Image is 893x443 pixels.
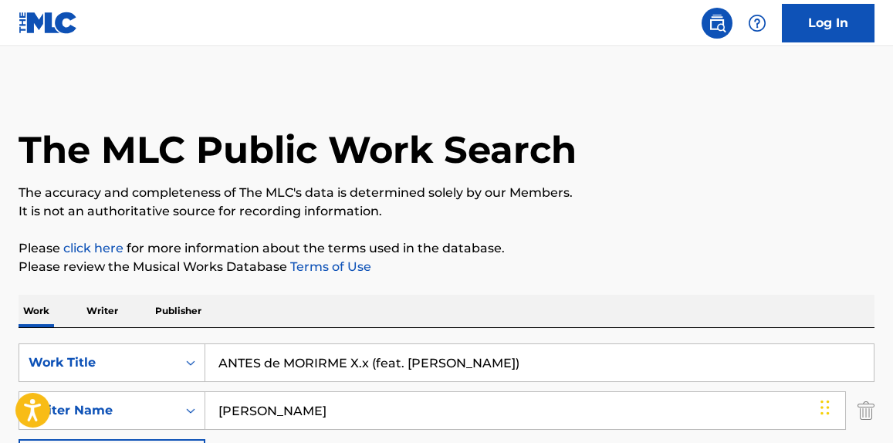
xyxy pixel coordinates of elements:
[19,258,874,276] p: Please review the Musical Works Database
[708,14,726,32] img: search
[287,259,371,274] a: Terms of Use
[742,8,773,39] div: Help
[19,239,874,258] p: Please for more information about the terms used in the database.
[19,202,874,221] p: It is not an authoritative source for recording information.
[19,12,78,34] img: MLC Logo
[816,369,893,443] iframe: Chat Widget
[19,295,54,327] p: Work
[748,14,766,32] img: help
[782,4,874,42] a: Log In
[19,184,874,202] p: The accuracy and completeness of The MLC's data is determined solely by our Members.
[820,384,830,431] div: Drag
[29,353,167,372] div: Work Title
[151,295,206,327] p: Publisher
[82,295,123,327] p: Writer
[19,127,577,173] h1: The MLC Public Work Search
[29,401,167,420] div: Writer Name
[63,241,123,255] a: click here
[702,8,732,39] a: Public Search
